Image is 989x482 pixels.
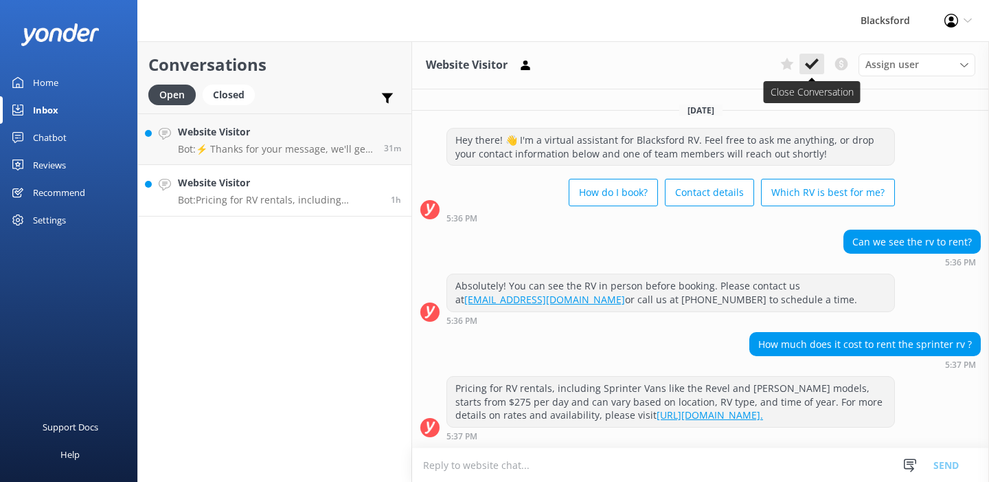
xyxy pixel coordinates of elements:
div: Chatbot [33,124,67,151]
strong: 5:36 PM [446,215,477,223]
div: Open [148,85,196,105]
div: Hey there! 👋 I'm a virtual assistant for Blacksford RV. Feel free to ask me anything, or drop you... [447,129,894,165]
span: Sep 29 2025 06:26pm (UTC -06:00) America/Chihuahua [384,142,401,154]
strong: 5:36 PM [446,317,477,325]
strong: 5:36 PM [945,259,976,267]
div: Closed [203,85,255,105]
div: Home [33,69,58,96]
div: Sep 29 2025 05:37pm (UTC -06:00) America/Chihuahua [749,360,981,369]
h4: Website Visitor [178,175,380,190]
a: [EMAIL_ADDRESS][DOMAIN_NAME] [464,293,625,306]
div: Sep 29 2025 05:36pm (UTC -06:00) America/Chihuahua [843,257,981,267]
span: [DATE] [679,105,723,116]
h2: Conversations [148,52,401,78]
div: Absolutely! You can see the RV in person before booking. Please contact us at or call us at [PHON... [447,274,894,311]
div: Sep 29 2025 05:36pm (UTC -06:00) America/Chihuahua [446,213,895,223]
button: Contact details [665,179,754,206]
div: How much does it cost to rent the sprinter rv ? [750,333,980,356]
strong: 5:37 PM [945,361,976,369]
h4: Website Visitor [178,124,374,140]
div: Assign User [859,54,975,76]
div: Reviews [33,151,66,179]
span: Sep 29 2025 05:37pm (UTC -06:00) America/Chihuahua [391,194,401,206]
div: Inbox [33,96,58,124]
div: Settings [33,206,66,234]
div: Pricing for RV rentals, including Sprinter Vans like the Revel and [PERSON_NAME] models, starts f... [447,377,894,427]
a: Open [148,87,203,102]
p: Bot: Pricing for RV rentals, including Sprinter Vans like the Revel and [PERSON_NAME] models, sta... [178,194,380,206]
div: Help [60,441,80,468]
button: How do I book? [569,179,658,206]
a: Closed [203,87,262,102]
div: Can we see the rv to rent? [844,230,980,254]
div: Recommend [33,179,85,206]
a: Website VisitorBot:Pricing for RV rentals, including Sprinter Vans like the Revel and [PERSON_NAM... [138,165,411,217]
span: Assign user [865,57,919,72]
a: Website VisitorBot:⚡ Thanks for your message, we'll get back to you as soon as we can. You're als... [138,113,411,165]
strong: 5:37 PM [446,432,477,441]
p: Bot: ⚡ Thanks for your message, we'll get back to you as soon as we can. You're also welcome to k... [178,143,374,155]
h3: Website Visitor [426,56,508,74]
a: [URL][DOMAIN_NAME]. [657,408,763,421]
button: Which RV is best for me? [761,179,895,206]
div: Sep 29 2025 05:37pm (UTC -06:00) America/Chihuahua [446,431,895,441]
img: yonder-white-logo.png [21,23,100,46]
div: Sep 29 2025 05:36pm (UTC -06:00) America/Chihuahua [446,316,895,325]
div: Support Docs [43,413,98,441]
